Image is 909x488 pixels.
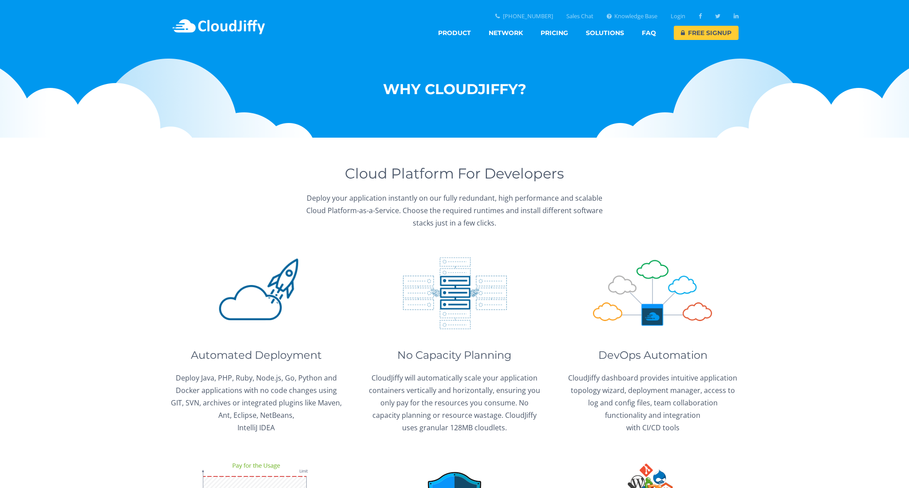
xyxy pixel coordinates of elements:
[593,256,713,330] img: easy manage
[586,26,624,40] a: Solutions
[489,26,523,40] a: Network
[567,348,739,363] h3: DevOps Automation
[567,372,739,434] p: CloudJiffy dashboard provides intuitive application topology wizard, deployment manager, access t...
[297,192,612,229] p: Deploy your application instantly on our fully redundant, high performance and scalable Cloud Pla...
[369,372,541,434] p: CloudJiffy will automatically scale your application containers vertically and horizontally, ensu...
[671,13,685,19] a: Login
[170,372,342,434] p: Deploy Java, PHP, Ruby, Node.js, Go, Python and Docker applications with no code changes using GI...
[297,164,612,183] h2: Cloud Platform For Developers
[395,256,515,330] img: easy scale
[642,26,656,40] a: Faq
[674,26,739,40] a: Free Signup
[495,13,553,19] a: [PHONE_NUMBER]
[607,13,658,19] a: Knowledge Base
[541,26,568,40] a: Pricing
[369,348,541,363] h3: No Capacity Planning
[196,256,316,330] img: easy deploy
[566,13,593,19] a: Sales Chat
[297,80,612,99] h2: Why Cloudjiffy?
[170,348,342,363] h3: Automated Deployment
[438,26,471,40] a: Product
[170,13,267,40] img: Cloudjiffy Logo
